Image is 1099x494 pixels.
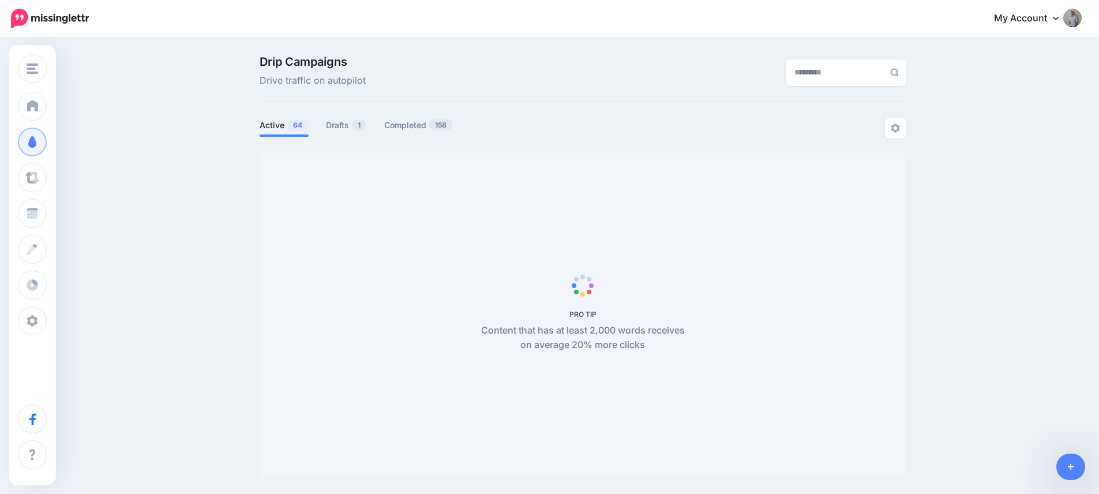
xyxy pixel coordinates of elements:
[11,9,89,28] img: Missinglettr
[891,124,900,133] img: settings-grey.png
[260,73,366,88] span: Drive traffic on autopilot
[326,118,367,132] a: Drafts1
[27,63,38,74] img: menu.png
[260,118,309,132] a: Active64
[475,310,691,319] h5: PRO TIP
[982,5,1082,33] a: My Account
[890,68,899,77] img: search-grey-6.png
[475,323,691,353] p: Content that has at least 2,000 words receives on average 20% more clicks
[384,118,453,132] a: Completed158
[287,119,308,130] span: 64
[260,56,366,68] span: Drip Campaigns
[429,119,452,130] span: 158
[352,119,366,130] span: 1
